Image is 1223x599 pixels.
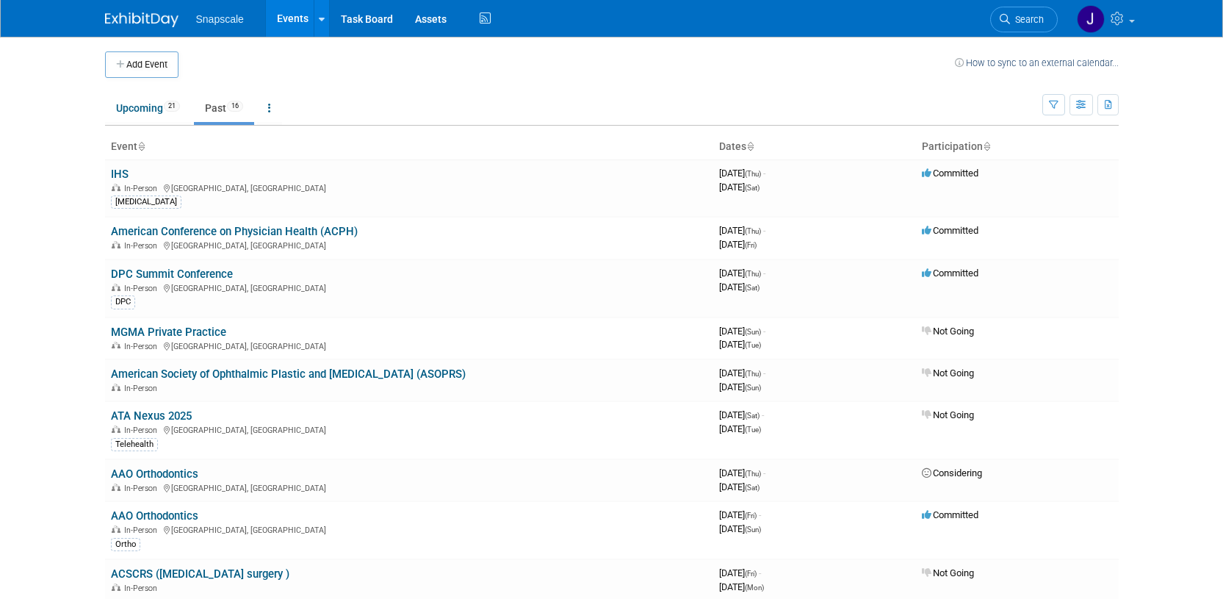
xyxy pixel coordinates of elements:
span: (Thu) [745,170,761,178]
span: Not Going [922,326,974,337]
span: (Tue) [745,426,761,434]
img: In-Person Event [112,526,120,533]
span: (Tue) [745,341,761,349]
span: [DATE] [719,581,764,592]
span: [DATE] [719,423,761,434]
span: [DATE] [719,182,760,193]
span: In-Person [124,484,162,493]
a: IHS [111,168,129,181]
div: [MEDICAL_DATA] [111,196,181,209]
span: In-Person [124,284,162,293]
th: Dates [713,134,916,159]
span: (Sun) [745,384,761,392]
div: [GEOGRAPHIC_DATA], [GEOGRAPHIC_DATA] [111,281,707,293]
span: Considering [922,467,982,478]
span: - [759,509,761,520]
img: In-Person Event [112,342,120,349]
a: Past16 [194,94,254,122]
span: (Sun) [745,526,761,534]
span: In-Person [124,184,162,193]
span: [DATE] [719,339,761,350]
a: American Conference on Physician Health (ACPH) [111,225,358,238]
span: Snapscale [196,13,244,25]
img: ExhibitDay [105,12,178,27]
a: Upcoming21 [105,94,191,122]
span: (Thu) [745,470,761,478]
div: DPC [111,295,135,309]
span: [DATE] [719,381,761,392]
span: (Sat) [745,184,760,192]
img: Jennifer Benedict [1077,5,1105,33]
a: DPC Summit Conference [111,268,233,281]
span: 21 [164,101,180,112]
span: - [763,268,765,279]
span: In-Person [124,384,162,393]
th: Participation [916,134,1119,159]
span: [DATE] [719,281,760,293]
span: In-Person [124,526,162,535]
span: [DATE] [719,168,765,179]
a: Sort by Start Date [746,140,754,152]
span: [DATE] [719,326,765,337]
img: In-Person Event [112,484,120,491]
span: (Sat) [745,484,760,492]
div: Ortho [111,538,140,551]
a: ACSCRS ([MEDICAL_DATA] surgery ) [111,567,289,581]
span: Committed [922,268,978,279]
span: (Mon) [745,584,764,592]
a: AAO Orthodontics [111,509,198,523]
span: Search [1010,14,1044,25]
th: Event [105,134,713,159]
div: [GEOGRAPHIC_DATA], [GEOGRAPHIC_DATA] [111,182,707,193]
span: Committed [922,168,978,179]
span: - [762,409,764,420]
span: In-Person [124,342,162,351]
span: [DATE] [719,409,764,420]
span: In-Person [124,584,162,593]
a: MGMA Private Practice [111,326,226,339]
span: (Sat) [745,284,760,292]
a: Sort by Event Name [137,140,145,152]
span: [DATE] [719,239,757,250]
span: - [759,567,761,578]
span: Not Going [922,567,974,578]
div: Telehealth [111,438,158,451]
span: [DATE] [719,467,765,478]
span: Committed [922,509,978,520]
span: [DATE] [719,225,765,236]
span: In-Person [124,241,162,251]
div: [GEOGRAPHIC_DATA], [GEOGRAPHIC_DATA] [111,340,707,351]
span: [DATE] [719,567,761,578]
div: [GEOGRAPHIC_DATA], [GEOGRAPHIC_DATA] [111,523,707,535]
div: [GEOGRAPHIC_DATA], [GEOGRAPHIC_DATA] [111,239,707,251]
span: (Fri) [745,570,757,578]
span: [DATE] [719,367,765,379]
span: (Fri) [745,241,757,249]
a: Sort by Participation Type [983,140,990,152]
a: American Society of Ophthalmic Plastic and [MEDICAL_DATA] (ASOPRS) [111,367,466,381]
span: Not Going [922,409,974,420]
span: - [763,326,765,337]
span: - [763,168,765,179]
img: In-Person Event [112,241,120,248]
span: [DATE] [719,268,765,279]
span: - [763,467,765,478]
span: - [763,225,765,236]
img: In-Person Event [112,184,120,191]
img: In-Person Event [112,384,120,391]
img: In-Person Event [112,284,120,291]
span: [DATE] [719,523,761,534]
span: Committed [922,225,978,236]
span: (Thu) [745,227,761,235]
span: (Sun) [745,328,761,336]
div: [GEOGRAPHIC_DATA], [GEOGRAPHIC_DATA] [111,481,707,493]
button: Add Event [105,51,178,78]
span: [DATE] [719,509,761,520]
a: ATA Nexus 2025 [111,409,192,423]
img: In-Person Event [112,426,120,433]
span: [DATE] [719,481,760,492]
a: Search [990,7,1058,32]
span: (Sat) [745,412,760,420]
span: (Thu) [745,270,761,278]
a: How to sync to an external calendar... [955,57,1119,68]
